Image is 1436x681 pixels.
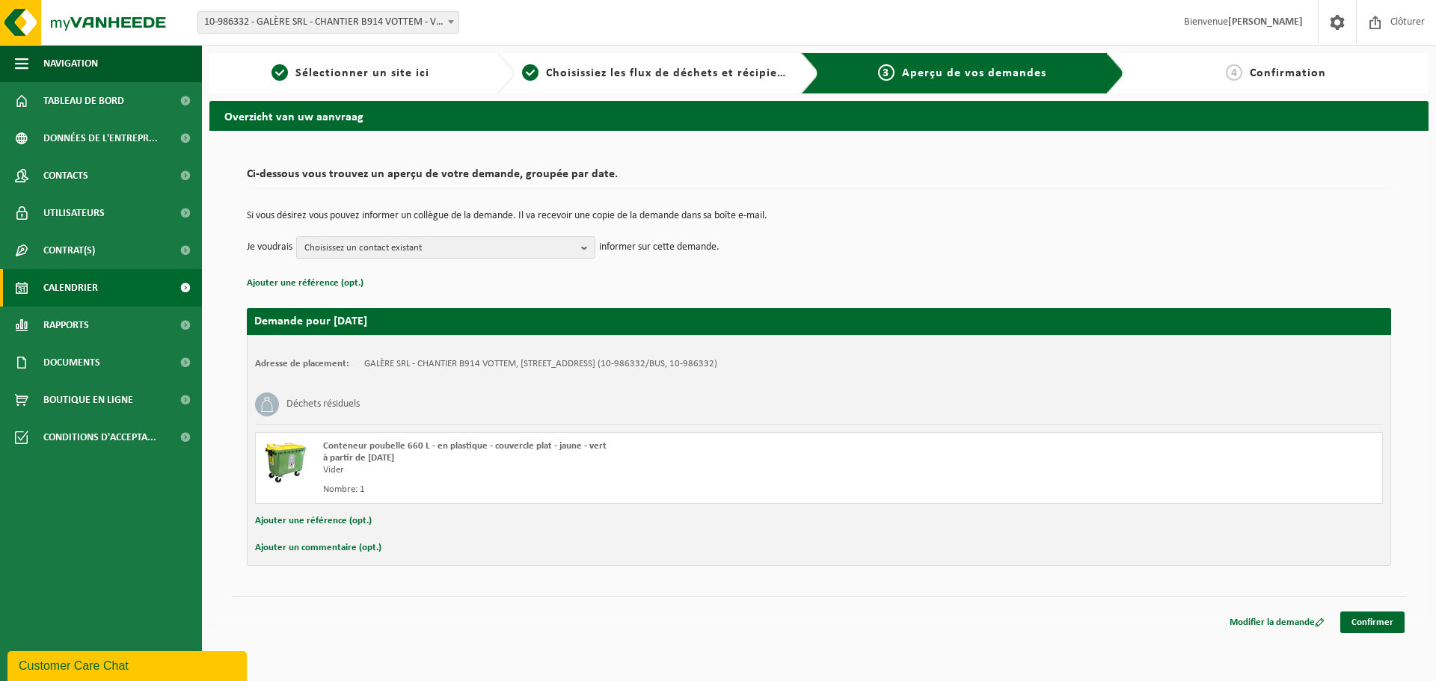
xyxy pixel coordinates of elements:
div: Nombre: 1 [323,484,879,496]
span: Tableau de bord [43,82,124,120]
strong: à partir de [DATE] [323,453,394,463]
span: 3 [878,64,895,81]
p: Si vous désirez vous pouvez informer un collègue de la demande. Il va recevoir une copie de la de... [247,211,1391,221]
span: Navigation [43,45,98,82]
span: Confirmation [1250,67,1326,79]
strong: Demande pour [DATE] [254,315,367,327]
a: 1Sélectionner un site ici [217,64,485,82]
span: Contacts [43,157,88,194]
button: Ajouter une référence (opt.) [255,511,372,531]
span: Données de l'entrepr... [43,120,158,157]
span: Aperçu de vos demandes [902,67,1046,79]
p: Je voudrais [247,236,292,259]
span: Calendrier [43,269,98,306]
h2: Overzicht van uw aanvraag [209,101,1429,130]
span: Choisissiez les flux de déchets et récipients [546,67,795,79]
div: Vider [323,464,879,476]
span: Documents [43,344,100,381]
p: informer sur cette demande. [599,236,719,259]
a: 2Choisissiez les flux de déchets et récipients [522,64,790,82]
button: Ajouter une référence (opt.) [247,274,363,293]
strong: Adresse de placement: [255,359,349,369]
span: 10-986332 - GALÈRE SRL - CHANTIER B914 VOTTEM - VOTTEM [198,12,458,33]
button: Choisissez un contact existant [296,236,595,259]
span: Utilisateurs [43,194,105,232]
img: WB-0660-HPE-GN-50.png [263,440,308,485]
span: 4 [1226,64,1242,81]
span: Conditions d'accepta... [43,419,156,456]
a: Modifier la demande [1218,611,1336,633]
span: Boutique en ligne [43,381,133,419]
span: Sélectionner un site ici [295,67,429,79]
iframe: chat widget [7,648,250,681]
h2: Ci-dessous vous trouvez un aperçu de votre demande, groupée par date. [247,168,1391,188]
span: Rapports [43,306,89,344]
td: GALÈRE SRL - CHANTIER B914 VOTTEM, [STREET_ADDRESS] (10-986332/BUS, 10-986332) [364,358,717,370]
span: Choisissez un contact existant [304,237,575,259]
span: Contrat(s) [43,232,95,269]
span: Conteneur poubelle 660 L - en plastique - couvercle plat - jaune - vert [323,441,607,451]
span: 2 [522,64,538,81]
span: 10-986332 - GALÈRE SRL - CHANTIER B914 VOTTEM - VOTTEM [197,11,459,34]
a: Confirmer [1340,611,1405,633]
span: 1 [271,64,288,81]
button: Ajouter un commentaire (opt.) [255,538,381,558]
strong: [PERSON_NAME] [1228,16,1303,28]
h3: Déchets résiduels [286,392,360,416]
